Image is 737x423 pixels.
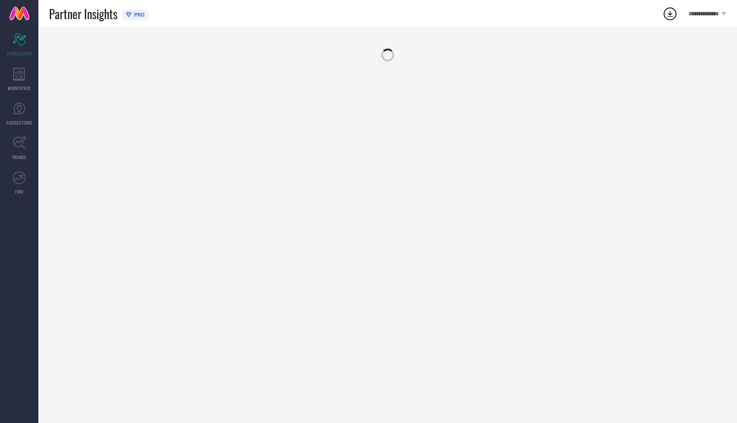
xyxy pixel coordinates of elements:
[8,85,31,91] span: WORKSPACE
[132,12,145,18] span: PRO
[662,6,678,21] div: Open download list
[12,154,26,160] span: TRENDS
[49,5,117,23] span: Partner Insights
[7,50,32,57] span: SCORECARDS
[6,119,32,126] span: SUGGESTIONS
[15,188,23,195] span: FWD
